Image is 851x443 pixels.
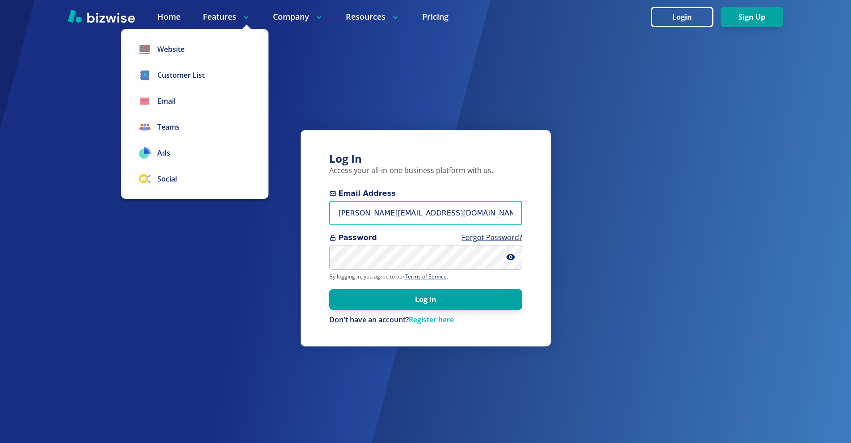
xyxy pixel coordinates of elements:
a: Ads [121,140,268,166]
a: Social [121,166,268,192]
p: Features [203,11,251,22]
span: Password [329,232,522,243]
a: Login [651,13,721,21]
button: Sign Up [721,7,783,27]
h3: Log In [329,152,522,166]
p: By logging in, you agree to our . [329,273,522,280]
a: Terms of Service [405,273,447,280]
a: Register here [409,315,454,325]
a: Customer List [121,62,268,88]
a: Email [121,88,268,114]
a: Website [121,36,268,62]
a: Forgot Password? [462,232,522,242]
p: Access your all-in-one business platform with us. [329,166,522,176]
a: Sign Up [721,13,783,21]
span: Email Address [329,188,522,199]
p: Don't have an account? [329,315,522,325]
button: Login [651,7,713,27]
p: Resources [346,11,400,22]
input: you@example.com [329,201,522,225]
button: Log In [329,289,522,310]
img: Bizwise Logo [68,9,135,23]
div: Don't have an account?Register here [329,315,522,325]
p: Company [273,11,323,22]
a: Teams [121,114,268,140]
a: Pricing [422,11,449,22]
a: Home [157,11,180,22]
